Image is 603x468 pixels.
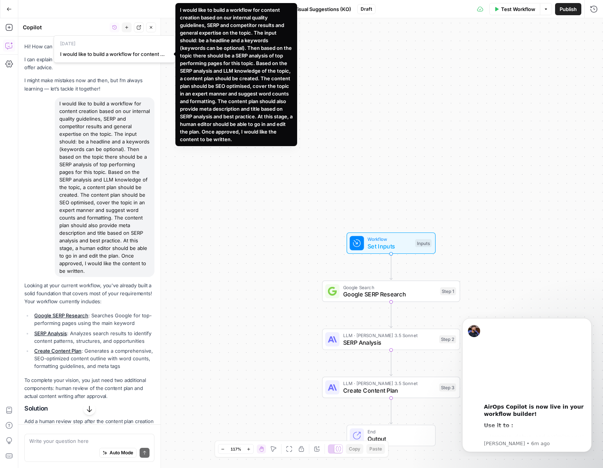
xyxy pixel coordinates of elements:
g: Edge from step_3 to end [390,398,392,424]
span: LLM · [PERSON_NAME] 3.5 Sonnet [343,332,436,339]
span: SERP Analysis [343,338,436,347]
div: I would like to build a workflow for content creation based on our internal quality guidelines, S... [180,6,293,143]
p: I can explain steps, debug, write prompts, code, and offer advice. [24,56,154,72]
li: : Analyzes search results to identify content patterns, structures, and opportunities [32,330,154,345]
button: Auto Mode [99,448,137,458]
div: WorkflowSet InputsInputs [322,232,460,254]
span: I would like to build a workflow for content creation based on our internal quality guidelines, S... [60,50,166,58]
span: Test Workflow [501,5,535,13]
div: I would like to build a workflow for content creation based on our internal quality guidelines, S... [55,97,154,277]
p: [DATE] [57,39,172,49]
span: Workflow [368,236,412,243]
div: Step 3 [439,384,456,392]
a: SERP Analysis [34,330,67,336]
span: End [368,428,428,435]
g: Edge from start to step_1 [390,254,392,280]
div: Step 1 [440,287,456,295]
div: LLM · [PERSON_NAME] 3.5 SonnetSERP AnalysisStep 2 [322,329,460,350]
p: Add a human review step after the content plan creation and a content writing step that executes ... [24,417,154,433]
span: Publish [560,5,577,13]
span: Copy [349,446,360,452]
span: Create Content Plan [343,386,436,395]
span: Paste [369,446,382,452]
button: Paste [366,444,385,454]
div: EndOutput [322,425,460,446]
g: Edge from step_2 to step_3 [390,350,392,376]
div: Google SearchGoogle SERP ResearchStep 1 [322,280,460,302]
span: Google Search [343,283,437,291]
li: : Generates a comprehensive, SEO-optimized content outline with word counts, formatting guideline... [32,347,154,370]
span: Auto Mode [110,449,133,456]
a: Create Content Plan [34,348,81,354]
a: Google SERP Research [34,312,88,318]
span: LLM · [PERSON_NAME] 3.5 Sonnet [343,380,436,387]
span: Draft [361,6,372,13]
g: Edge from step_1 to step_2 [390,302,392,328]
span: 117% [231,446,241,452]
span: Output [368,434,428,443]
button: Test Workflow [489,3,540,15]
h2: Solution [24,405,154,412]
p: Hi! How can I help with your workflow? [24,43,154,51]
p: I might make mistakes now and then, but I’m always learning — let’s tackle it together! [24,76,154,92]
li: : Searches Google for top-performing pages using the main keyword [32,312,154,327]
button: Publish [555,3,581,15]
iframe: Intercom notifications message [451,311,603,457]
div: Copilot [23,24,107,31]
span: Google SERP Research [343,290,437,299]
button: Copy [346,444,363,454]
span: Set Inputs [368,242,412,250]
div: Step 2 [439,335,456,343]
p: Looking at your current workflow, you've already built a solid foundation that covers most of you... [24,282,154,306]
div: LLM · [PERSON_NAME] 3.5 SonnetCreate Content PlanStep 3 [322,377,460,398]
div: Inputs [415,239,431,247]
p: To complete your vision, you just need two additional components: human review of the content pla... [24,376,154,400]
